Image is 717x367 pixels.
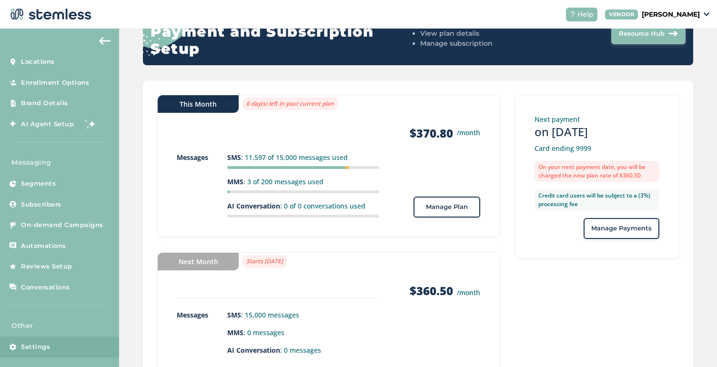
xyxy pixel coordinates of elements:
[535,161,659,182] label: On your next payment date, you will be charged the new plan rate of $360.50
[605,10,638,20] div: VENDOR
[535,124,659,139] h3: on [DATE]
[177,310,227,320] p: Messages
[591,224,652,233] span: Manage Payments
[457,128,480,138] small: /month
[21,78,89,88] span: Enrollment Options
[81,114,100,133] img: glitter-stars-b7820f95.gif
[410,126,453,141] strong: $370.80
[570,11,576,17] img: icon-help-white-03924b79.svg
[669,321,717,367] iframe: Chat Widget
[21,220,103,230] span: On-demand Campaigns
[227,201,379,211] p: : 0 of 0 conversations used
[158,253,239,270] div: Next Month
[577,10,594,20] span: Help
[21,119,74,129] span: AI Agent Setup
[535,114,659,124] p: Next payment
[414,197,480,218] button: Manage Plan
[704,12,709,16] img: icon_down-arrow-small-66adaf34.svg
[457,288,480,297] small: /month
[242,98,338,110] label: 6 day(s) left in your current plan
[21,283,70,292] span: Conversations
[227,345,379,355] p: : 0 messages
[227,153,241,162] strong: SMS
[642,10,700,20] p: [PERSON_NAME]
[227,177,243,186] strong: MMS
[227,310,379,320] p: : 15,000 messages
[21,57,55,67] span: Locations
[21,99,68,108] span: Brand Details
[535,143,659,153] p: Card ending 9999
[99,37,111,45] img: icon-arrow-back-accent-c549486e.svg
[420,39,551,49] li: Manage subscription
[420,29,551,39] li: View plan details
[242,255,287,268] label: Starts [DATE]
[177,152,227,162] p: Messages
[8,5,91,24] img: logo-dark-0685b13c.svg
[227,327,379,337] p: : 0 messages
[227,152,379,162] p: : 11,597 of 15,000 messages used
[227,328,243,337] strong: MMS
[426,202,468,212] span: Manage Plan
[619,29,665,39] span: Resource Hub
[151,23,416,58] h2: Payment and Subscription Setup
[227,346,280,355] strong: AI Conversation
[21,200,61,209] span: Subscribers
[611,23,686,44] button: Resource Hub
[227,310,241,319] strong: SMS
[410,283,453,298] strong: $360.50
[21,241,66,251] span: Automations
[535,189,659,210] label: Credit card users will be subject to a (3%) processing fee
[227,177,379,187] p: : 3 of 200 messages used
[21,262,72,271] span: Reviews Setup
[227,201,280,210] strong: AI Conversation
[21,342,50,352] span: Settings
[21,179,56,188] span: Segments
[158,95,239,113] div: This Month
[584,218,659,239] button: Manage Payments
